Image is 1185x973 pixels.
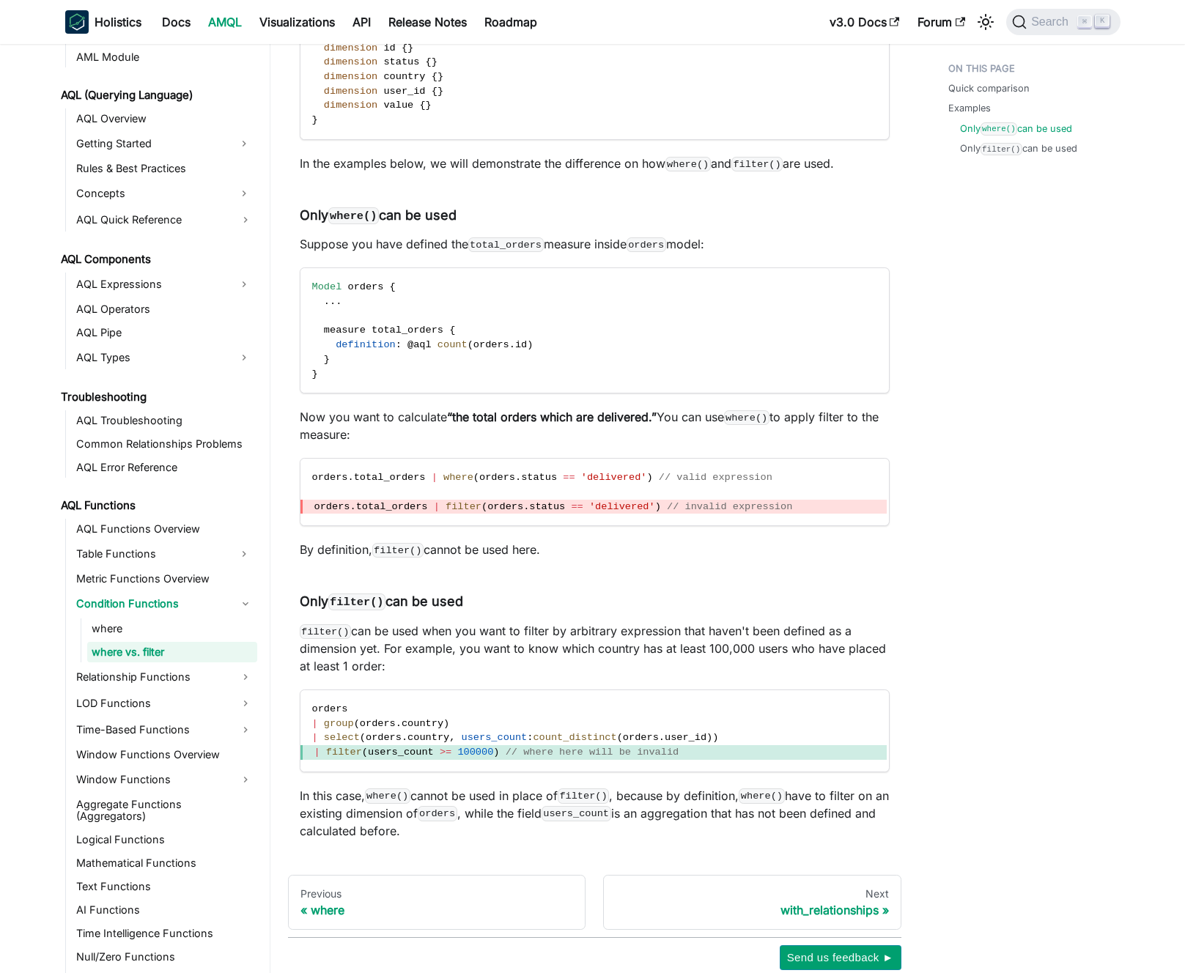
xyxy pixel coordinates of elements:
a: Condition Functions [72,592,257,615]
span: } [438,86,443,97]
span: ( [360,732,366,743]
code: filter() [372,543,424,558]
p: In this case, cannot be used in place of , because by definition, have to filter on an existing d... [300,787,890,840]
h4: Only can be used [300,593,890,610]
span: count [438,339,468,350]
a: AQL Overview [72,108,257,129]
a: Null/Zero Functions [72,947,257,967]
a: Roadmap [476,10,546,34]
span: orders [366,732,402,743]
span: where [443,472,473,483]
span: 100000 [457,747,493,758]
code: where() [665,157,711,171]
a: Time-Based Functions [72,718,257,741]
span: | [312,732,318,743]
span: user_id [665,732,706,743]
span: } [312,369,318,380]
span: . [523,501,529,512]
a: Mathematical Functions [72,853,257,873]
span: ( [468,339,473,350]
span: // invalid expression [667,501,792,512]
span: total_orders [354,472,426,483]
span: | [432,472,438,483]
span: Send us feedback ► [787,948,894,967]
strong: “the total orders which are delivered.” [447,410,657,424]
span: definition [336,339,396,350]
a: Quick comparison [948,81,1030,95]
span: } [438,71,443,82]
p: In the examples below, we will demonstrate the difference on how and are used. [300,155,890,172]
code: filter() [328,593,386,610]
code: orders [627,237,666,252]
p: Now you want to calculate You can use to apply filter to the measure: [300,408,890,443]
span: value [383,100,413,111]
span: country [383,71,425,82]
span: . [336,296,342,307]
a: AML Module [72,47,257,67]
a: Common Relationships Problems [72,434,257,454]
a: Previouswhere [288,875,586,931]
code: where() [724,410,769,425]
span: ) [493,747,499,758]
a: AQL Expressions [72,273,231,296]
a: Text Functions [72,876,257,897]
a: AQL Operators [72,299,257,319]
kbd: ⌘ [1077,15,1092,29]
a: Getting Started [72,132,231,155]
code: filter() [300,624,351,639]
span: | [434,501,440,512]
code: where() [328,207,379,224]
a: AQL Pipe [72,322,257,343]
p: Suppose you have defined the measure inside model: [300,235,890,253]
span: ) [655,501,661,512]
code: filter() [731,157,783,171]
span: aql [413,339,431,350]
span: { [432,71,438,82]
a: AMQL [199,10,251,34]
span: orders [312,472,348,483]
code: filter() [981,143,1022,155]
span: ) [443,718,449,729]
a: Onlyfilter()can be used [960,141,1077,155]
span: ) [527,339,533,350]
a: Troubleshooting [56,387,257,407]
a: AQL Components [56,249,257,270]
a: Examples [948,101,991,115]
a: AQL Quick Reference [72,208,257,232]
span: dimension [324,86,377,97]
span: : @ [396,339,413,350]
span: | [312,718,318,729]
span: id [515,339,527,350]
a: Forum [909,10,974,34]
button: Expand sidebar category 'Getting Started' [231,132,257,155]
span: total_orders [372,325,443,336]
span: . [509,339,515,350]
kbd: K [1095,15,1110,28]
a: Docs [153,10,199,34]
span: . [402,732,407,743]
a: Aggregate Functions (Aggregators) [72,794,257,826]
div: Previous [300,887,574,900]
nav: Docs sidebar [51,44,270,973]
span: ( [617,732,623,743]
button: Expand sidebar category 'Concepts' [231,182,257,205]
div: with_relationships [616,903,889,917]
span: country [407,732,449,743]
span: status [383,56,419,67]
span: Model [312,281,342,292]
a: Rules & Best Practices [72,158,257,179]
span: orders [312,703,348,714]
span: status [521,472,557,483]
span: , [449,732,455,743]
button: Expand sidebar category 'AQL Types' [231,346,257,369]
a: Visualizations [251,10,344,34]
span: | [314,747,320,758]
a: Window Functions Overview [72,744,257,765]
span: . [324,296,330,307]
button: Send us feedback ► [780,945,901,970]
span: // valid expression [659,472,772,483]
span: ( [481,501,487,512]
span: group [324,718,354,729]
span: users_count [368,747,434,758]
a: HolisticsHolistics [65,10,141,34]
